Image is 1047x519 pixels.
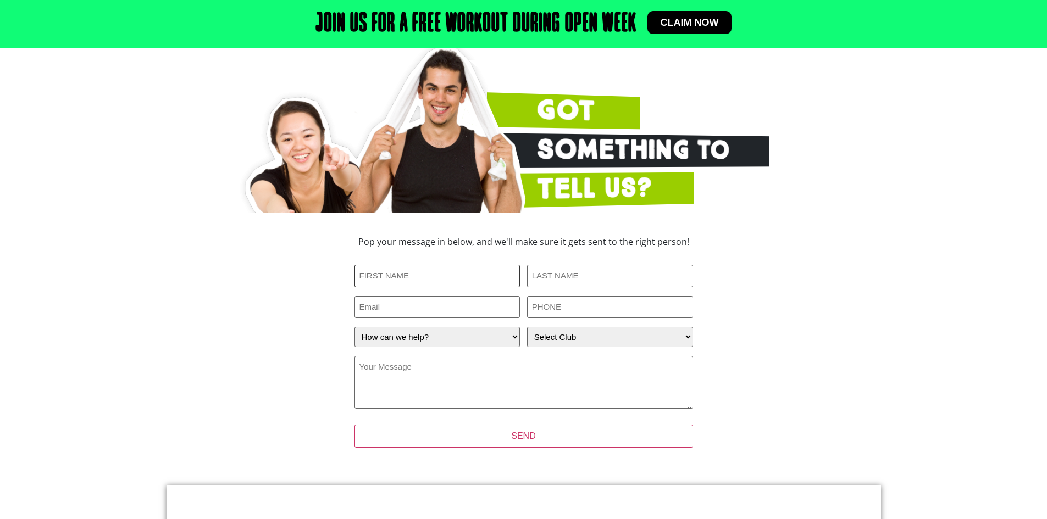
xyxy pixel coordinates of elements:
input: LAST NAME [527,265,693,287]
input: FIRST NAME [354,265,520,287]
input: Email [354,296,520,319]
h2: Join us for a free workout during open week [315,11,636,37]
span: Claim now [661,18,719,27]
a: Claim now [647,11,732,34]
input: SEND [354,425,693,448]
h3: Pop your message in below, and we'll make sure it gets sent to the right person! [282,237,766,246]
input: PHONE [527,296,693,319]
